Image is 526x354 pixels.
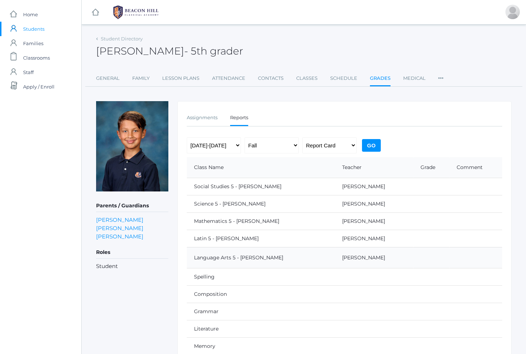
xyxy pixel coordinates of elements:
[370,71,391,87] a: Grades
[96,71,120,86] a: General
[23,22,44,36] span: Students
[23,65,34,79] span: Staff
[187,111,217,125] a: Assignments
[187,157,335,178] th: Class Name
[187,285,335,303] td: Composition
[23,79,55,94] span: Apply / Enroll
[330,71,357,86] a: Schedule
[342,183,385,190] a: [PERSON_NAME]
[296,71,318,86] a: Classes
[96,232,143,241] a: [PERSON_NAME]
[109,3,163,21] img: 1_BHCALogos-05.png
[342,218,385,224] a: [PERSON_NAME]
[162,71,199,86] a: Lesson Plans
[96,200,168,212] h5: Parents / Guardians
[23,51,50,65] span: Classrooms
[362,139,381,152] input: Go
[187,195,335,212] td: Science 5 - [PERSON_NAME]
[96,101,168,191] img: Levi Dailey-Langin
[342,254,385,261] a: [PERSON_NAME]
[342,200,385,207] a: [PERSON_NAME]
[187,247,335,268] td: Language Arts 5 - [PERSON_NAME]
[96,224,143,232] a: [PERSON_NAME]
[96,46,243,57] h2: [PERSON_NAME]
[23,36,43,51] span: Families
[187,268,335,285] td: Spelling
[187,212,335,230] td: Mathematics 5 - [PERSON_NAME]
[505,5,520,19] div: Bryttnee Dailey
[101,36,143,42] a: Student Directory
[230,111,248,126] a: Reports
[96,262,168,271] li: Student
[342,235,385,242] a: [PERSON_NAME]
[212,71,245,86] a: Attendance
[96,246,168,259] h5: Roles
[96,216,143,224] a: [PERSON_NAME]
[187,230,335,247] td: Latin 5 - [PERSON_NAME]
[449,157,502,178] th: Comment
[132,71,150,86] a: Family
[335,157,413,178] th: Teacher
[187,320,335,337] td: Literature
[187,178,335,195] td: Social Studies 5 - [PERSON_NAME]
[258,71,284,86] a: Contacts
[187,303,335,320] td: Grammar
[184,45,243,57] span: - 5th grader
[23,7,38,22] span: Home
[403,71,426,86] a: Medical
[413,157,449,178] th: Grade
